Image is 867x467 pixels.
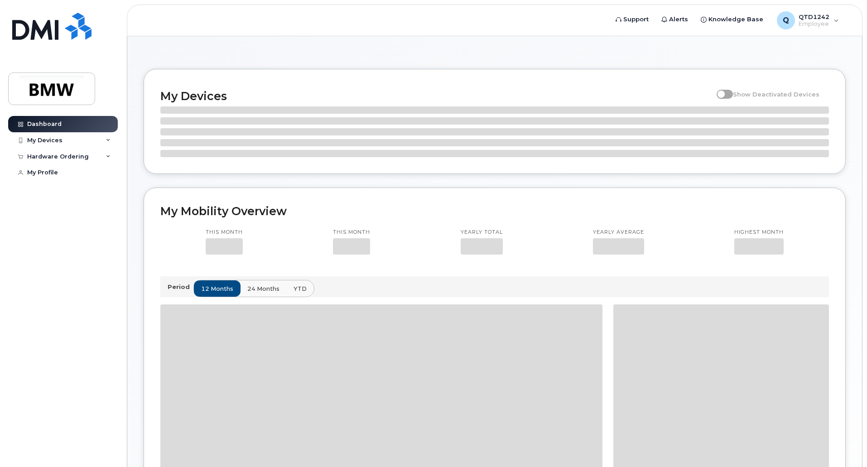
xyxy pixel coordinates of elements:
[160,204,829,218] h2: My Mobility Overview
[593,229,644,236] p: Yearly average
[717,86,724,93] input: Show Deactivated Devices
[461,229,503,236] p: Yearly total
[160,89,712,103] h2: My Devices
[247,284,279,293] span: 24 months
[333,229,370,236] p: This month
[733,91,819,98] span: Show Deactivated Devices
[294,284,307,293] span: YTD
[168,283,193,291] p: Period
[206,229,243,236] p: This month
[734,229,784,236] p: Highest month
